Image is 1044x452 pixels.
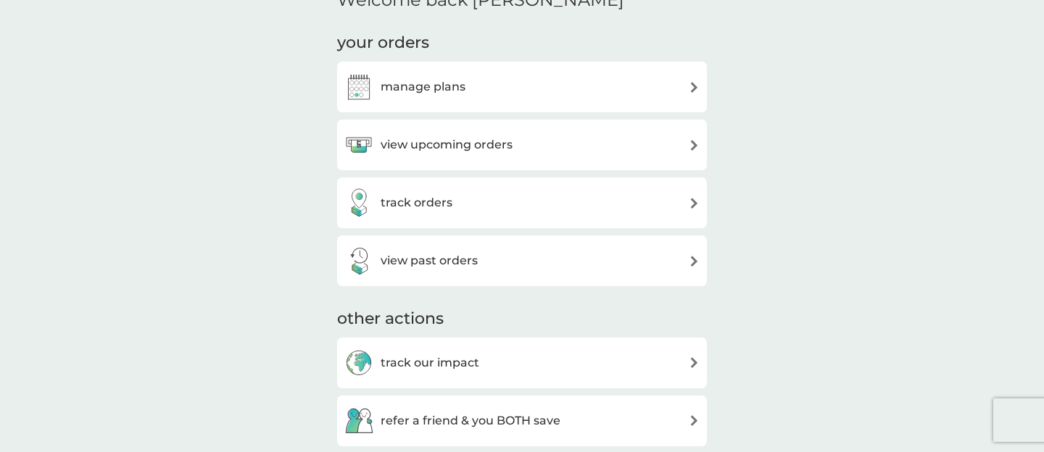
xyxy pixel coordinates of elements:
h3: other actions [337,308,444,330]
h3: manage plans [381,78,465,96]
img: arrow right [689,198,700,209]
img: arrow right [689,357,700,368]
h3: track our impact [381,353,479,372]
h3: track orders [381,193,452,212]
h3: refer a friend & you BOTH save [381,411,560,430]
img: arrow right [689,140,700,151]
h3: view upcoming orders [381,135,513,154]
h3: your orders [337,32,429,54]
img: arrow right [689,256,700,267]
img: arrow right [689,82,700,93]
h3: view past orders [381,251,478,270]
img: arrow right [689,415,700,426]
